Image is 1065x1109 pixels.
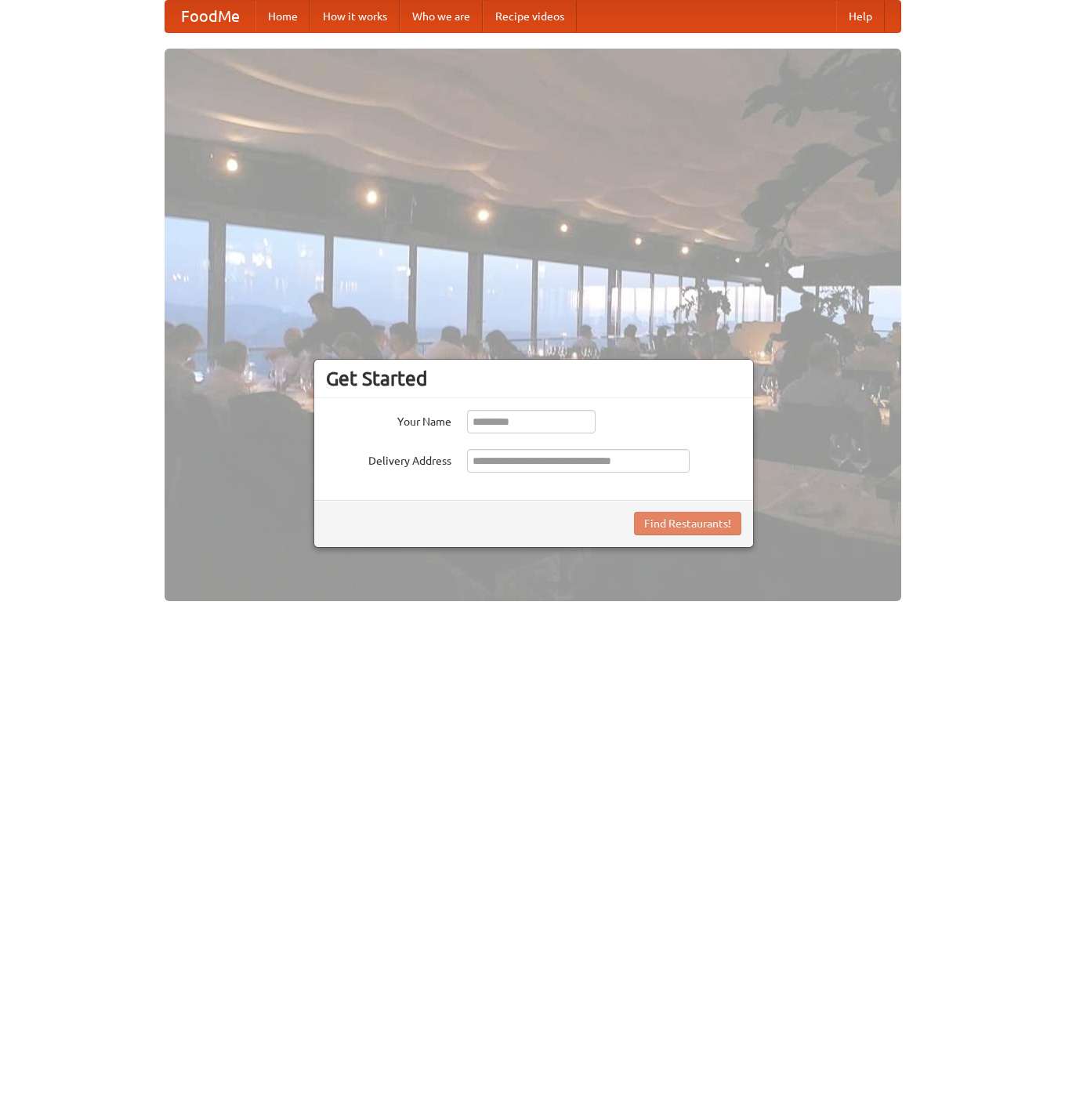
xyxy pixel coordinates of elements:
[326,410,451,429] label: Your Name
[165,1,255,32] a: FoodMe
[326,449,451,469] label: Delivery Address
[310,1,400,32] a: How it works
[634,512,741,535] button: Find Restaurants!
[483,1,577,32] a: Recipe videos
[836,1,885,32] a: Help
[400,1,483,32] a: Who we are
[326,367,741,390] h3: Get Started
[255,1,310,32] a: Home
